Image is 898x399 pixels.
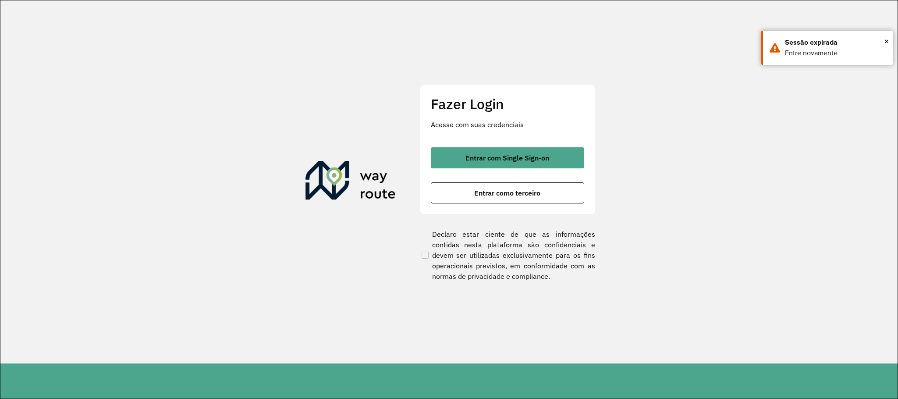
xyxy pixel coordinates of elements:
p: Acesse com suas credenciais [431,119,584,130]
span: Entrar como terceiro [474,189,540,196]
button: button [431,182,584,203]
span: Entrar com Single Sign-on [465,154,549,161]
h2: Fazer Login [431,96,584,112]
img: Roteirizador AmbevTech [305,161,396,203]
div: Entre novamente [785,48,886,58]
button: Close [884,35,889,48]
div: Sessão expirada [785,37,886,48]
span: × [884,35,889,48]
button: button [431,147,584,168]
label: Declaro estar ciente de que as informações contidas nesta plataforma são confidenciais e devem se... [420,229,595,281]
